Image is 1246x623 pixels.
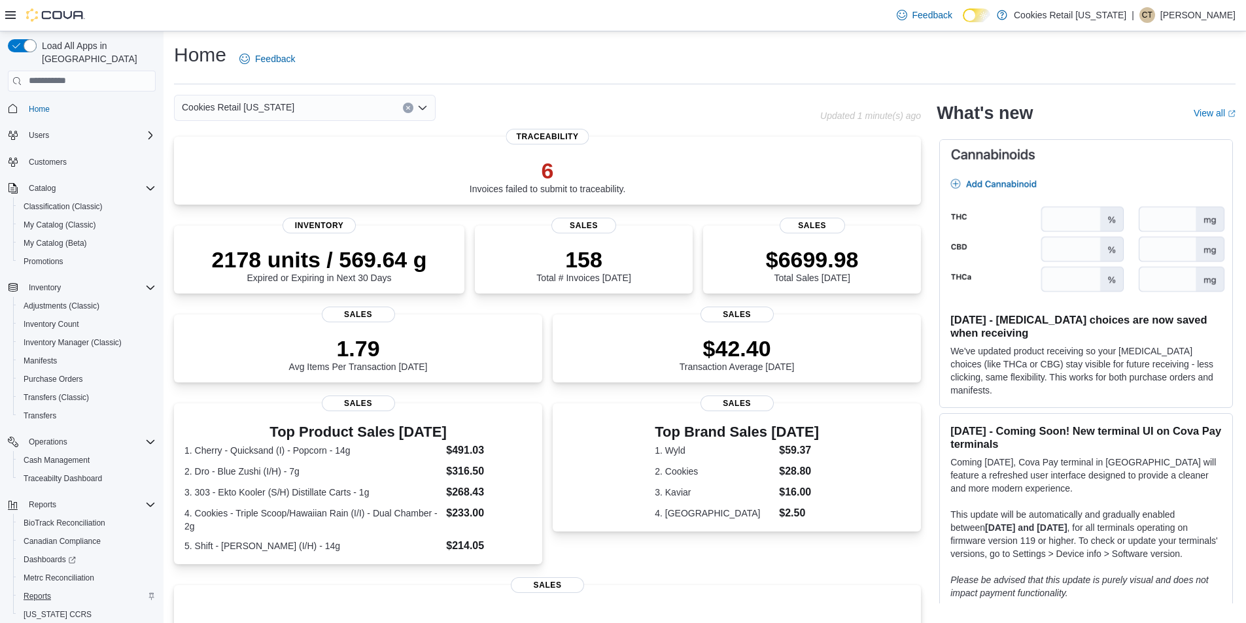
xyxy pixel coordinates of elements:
a: My Catalog (Beta) [18,235,92,251]
h3: [DATE] - Coming Soon! New terminal UI on Cova Pay terminals [950,424,1222,450]
dd: $214.05 [446,538,532,554]
span: Reports [24,591,51,601]
span: CT [1142,7,1152,23]
span: Transfers (Classic) [18,390,156,405]
button: Cash Management [13,451,161,469]
span: Purchase Orders [18,371,156,387]
a: Manifests [18,353,62,369]
span: Feedback [255,52,295,65]
dt: 4. Cookies - Triple Scoop/Hawaiian Rain (I/I) - Dual Chamber - 2g [184,507,441,533]
span: Manifests [18,353,156,369]
a: Cash Management [18,452,95,468]
a: Dashboards [13,550,161,569]
a: Inventory Manager (Classic) [18,335,127,350]
span: Load All Apps in [GEOGRAPHIC_DATA] [37,39,156,65]
span: My Catalog (Classic) [18,217,156,233]
a: Metrc Reconciliation [18,570,99,586]
span: My Catalog (Beta) [24,238,87,248]
a: Promotions [18,254,69,269]
a: Canadian Compliance [18,533,106,549]
span: Cash Management [18,452,156,468]
button: Home [3,99,161,118]
span: Purchase Orders [24,374,83,384]
p: We've updated product receiving so your [MEDICAL_DATA] choices (like THCa or CBG) stay visible fo... [950,345,1222,397]
button: Manifests [13,352,161,370]
button: Users [3,126,161,144]
div: Expired or Expiring in Next 30 Days [212,246,427,283]
p: Cookies Retail [US_STATE] [1014,7,1126,23]
dt: 5. Shift - [PERSON_NAME] (I/H) - 14g [184,539,441,552]
span: Sales [551,218,617,233]
span: Operations [24,434,156,450]
button: Classification (Classic) [13,197,161,216]
span: Reports [24,497,156,513]
svg: External link [1228,110,1236,118]
button: Operations [24,434,73,450]
div: Invoices failed to submit to traceability. [470,158,626,194]
dd: $491.03 [446,443,532,458]
button: Inventory [3,278,161,297]
button: Inventory Count [13,315,161,333]
strong: [DATE] and [DATE] [985,522,1067,533]
a: Transfers (Classic) [18,390,94,405]
span: Adjustments (Classic) [18,298,156,314]
span: Sales [511,577,584,593]
span: Inventory [24,280,156,295]
p: 6 [470,158,626,184]
span: Washington CCRS [18,607,156,622]
p: Updated 1 minute(s) ago [820,110,921,121]
span: Sales [322,307,395,322]
span: My Catalog (Beta) [18,235,156,251]
button: Transfers [13,407,161,425]
span: Inventory Manager (Classic) [24,337,122,348]
span: Users [24,127,156,143]
span: Metrc Reconciliation [24,573,94,583]
div: Candace Trujillo [1139,7,1155,23]
span: Reports [29,499,56,510]
p: | [1132,7,1134,23]
span: Home [29,104,50,114]
dt: 2. Dro - Blue Zushi (I/H) - 7g [184,465,441,478]
span: Transfers (Classic) [24,392,89,403]
button: Users [24,127,54,143]
dt: 3. Kaviar [655,486,774,499]
span: Manifests [24,356,57,366]
span: BioTrack Reconciliation [24,518,105,528]
a: View allExternal link [1194,108,1236,118]
dd: $28.80 [779,463,819,479]
a: Reports [18,588,56,604]
a: Customers [24,154,72,170]
dd: $268.43 [446,484,532,500]
span: Traceability [506,129,589,144]
button: Metrc Reconciliation [13,569,161,587]
button: Reports [3,496,161,514]
span: Traceabilty Dashboard [24,473,102,484]
p: 158 [536,246,631,273]
span: Canadian Compliance [24,536,101,547]
span: Transfers [18,408,156,424]
dd: $2.50 [779,505,819,521]
button: Operations [3,433,161,451]
span: Catalog [29,183,56,194]
span: Customers [24,154,156,170]
span: Home [24,101,156,117]
dd: $16.00 [779,484,819,500]
a: BioTrack Reconciliation [18,515,111,531]
h3: [DATE] - [MEDICAL_DATA] choices are now saved when receiving [950,313,1222,339]
span: [US_STATE] CCRS [24,609,92,620]
div: Avg Items Per Transaction [DATE] [289,335,428,372]
span: Inventory Manager (Classic) [18,335,156,350]
span: Classification (Classic) [18,199,156,214]
a: Adjustments (Classic) [18,298,105,314]
button: Clear input [403,103,413,113]
button: Catalog [24,180,61,196]
a: Feedback [891,2,958,28]
button: Inventory [24,280,66,295]
button: Traceabilty Dashboard [13,469,161,488]
dd: $233.00 [446,505,532,521]
span: Feedback [912,8,952,22]
span: Sales [701,396,774,411]
div: Total Sales [DATE] [766,246,859,283]
button: Adjustments (Classic) [13,297,161,315]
